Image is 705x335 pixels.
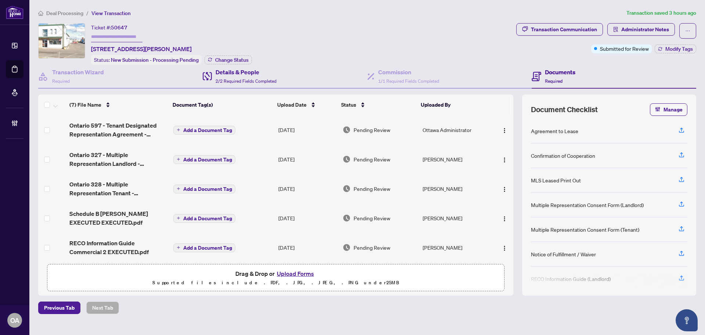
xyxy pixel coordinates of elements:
[44,302,75,314] span: Previous Tab
[177,128,180,132] span: plus
[613,27,618,32] span: solution
[66,95,170,115] th: (7) File Name
[502,157,507,163] img: Logo
[378,78,439,84] span: 1/1 Required Fields Completed
[215,57,249,63] span: Change Status
[91,10,131,17] span: View Transaction
[499,212,510,224] button: Logo
[183,157,232,162] span: Add a Document Tag
[111,57,199,63] span: New Submission - Processing Pending
[343,155,351,163] img: Document Status
[516,23,603,36] button: Transaction Communication
[545,68,575,76] h4: Documents
[173,213,235,223] button: Add a Document Tag
[502,245,507,251] img: Logo
[6,6,23,19] img: logo
[665,46,693,51] span: Modify Tags
[173,243,235,252] button: Add a Document Tag
[664,104,683,115] span: Manage
[277,101,307,109] span: Upload Date
[676,309,698,331] button: Open asap
[420,115,491,145] td: Ottawa Administrator
[69,121,167,139] span: Ontario 597 - Tenant Designated Representation Agreement - Commercial - Mandate for Lease 1 EXECU...
[531,127,578,135] div: Agreement to Lease
[354,126,390,134] span: Pending Review
[499,124,510,136] button: Logo
[69,150,167,168] span: Ontario 327 - Multiple Representation Landlord - Acknowledgement and Consent Disclosure 1 EXECUTE...
[626,9,696,17] article: Transaction saved 3 hours ago
[600,44,649,53] span: Submitted for Review
[354,243,390,252] span: Pending Review
[275,269,316,278] button: Upload Forms
[69,209,167,227] span: Schedule B [PERSON_NAME] EXECUTED EXECUTED.pdf
[531,275,611,283] div: RECO Information Guide (Landlord)
[275,145,340,174] td: [DATE]
[545,78,563,84] span: Required
[39,24,85,58] img: IMG-X12223298_1.jpg
[183,216,232,221] span: Add a Document Tag
[341,101,356,109] span: Status
[343,185,351,193] img: Document Status
[275,174,340,203] td: [DATE]
[502,186,507,192] img: Logo
[418,95,488,115] th: Uploaded By
[607,23,675,36] button: Administrator Notes
[650,103,687,116] button: Manage
[69,239,167,256] span: RECO Information Guide Commercial 2 EXECUTED.pdf
[354,185,390,193] span: Pending Review
[173,125,235,135] button: Add a Document Tag
[420,174,491,203] td: [PERSON_NAME]
[170,95,274,115] th: Document Tag(s)
[531,152,595,160] div: Confirmation of Cooperation
[91,44,192,53] span: [STREET_ADDRESS][PERSON_NAME]
[177,216,180,220] span: plus
[91,23,127,32] div: Ticket #:
[420,233,491,262] td: [PERSON_NAME]
[420,203,491,233] td: [PERSON_NAME]
[69,180,167,197] span: Ontario 328 - Multiple Representation Tenant - Acknowledgement and Consent Disclosure 1 EXECUTED.pdf
[531,24,597,35] div: Transaction Communication
[235,269,316,278] span: Drag & Drop or
[685,28,690,33] span: ellipsis
[38,302,80,314] button: Previous Tab
[275,115,340,145] td: [DATE]
[621,24,669,35] span: Administrator Notes
[205,56,252,64] button: Change Status
[354,155,390,163] span: Pending Review
[216,68,276,76] h4: Details & People
[173,155,235,164] button: Add a Document Tag
[531,250,596,258] div: Notice of Fulfillment / Waiver
[275,203,340,233] td: [DATE]
[531,104,598,115] span: Document Checklist
[177,187,180,190] span: plus
[338,95,418,115] th: Status
[378,68,439,76] h4: Commission
[343,126,351,134] img: Document Status
[86,302,119,314] button: Next Tab
[499,183,510,195] button: Logo
[275,233,340,262] td: [DATE]
[499,242,510,253] button: Logo
[531,201,644,209] div: Multiple Representation Consent Form (Landlord)
[183,128,232,133] span: Add a Document Tag
[216,78,276,84] span: 2/2 Required Fields Completed
[91,55,202,65] div: Status:
[499,153,510,165] button: Logo
[173,185,235,193] button: Add a Document Tag
[69,101,101,109] span: (7) File Name
[10,315,19,325] span: OA
[531,225,639,234] div: Multiple Representation Consent Form (Tenant)
[177,157,180,161] span: plus
[111,24,127,31] span: 50647
[173,214,235,223] button: Add a Document Tag
[173,126,235,135] button: Add a Document Tag
[52,78,70,84] span: Required
[173,154,235,164] button: Add a Document Tag
[655,44,696,53] button: Modify Tags
[343,243,351,252] img: Document Status
[177,246,180,249] span: plus
[47,264,504,292] span: Drag & Drop orUpload FormsSupported files include .PDF, .JPG, .JPEG, .PNG under25MB
[38,11,43,16] span: home
[531,176,581,184] div: MLS Leased Print Out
